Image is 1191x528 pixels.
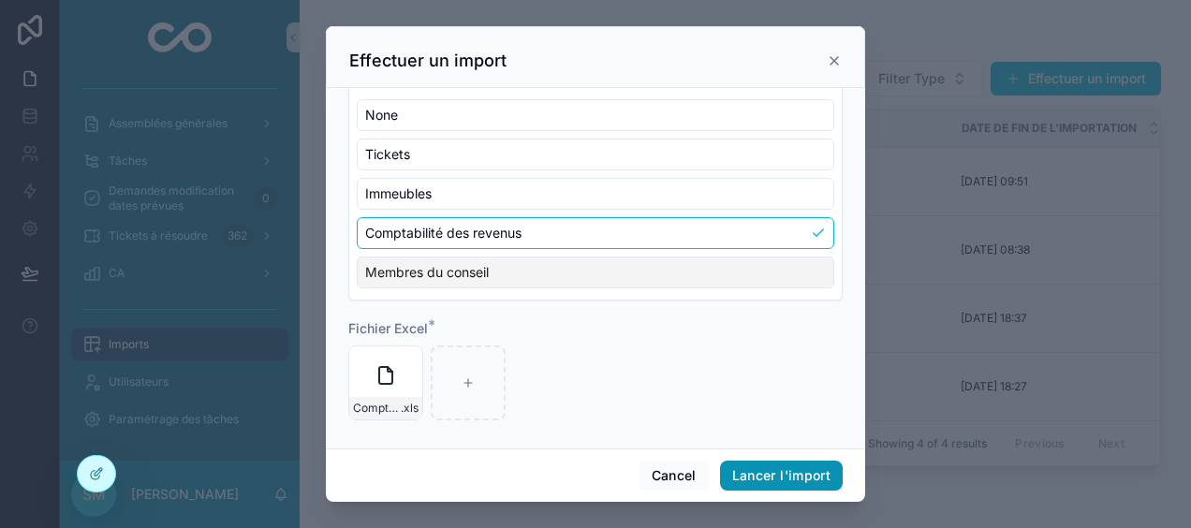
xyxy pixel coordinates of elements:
span: Immeubles [365,184,432,203]
div: None [357,99,834,131]
span: Fichier Excel [348,320,428,336]
h3: Effectuer un import [349,50,507,72]
span: Tickets [365,145,410,164]
span: Comptabilité des revenus [365,224,522,242]
span: .xls [401,401,419,416]
button: Cancel [640,461,709,491]
div: Suggestions [349,88,842,300]
span: Comptabilite_20251002_113040 [353,401,401,416]
button: Lancer l'import [720,461,843,491]
span: Membres du conseil [365,263,489,282]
